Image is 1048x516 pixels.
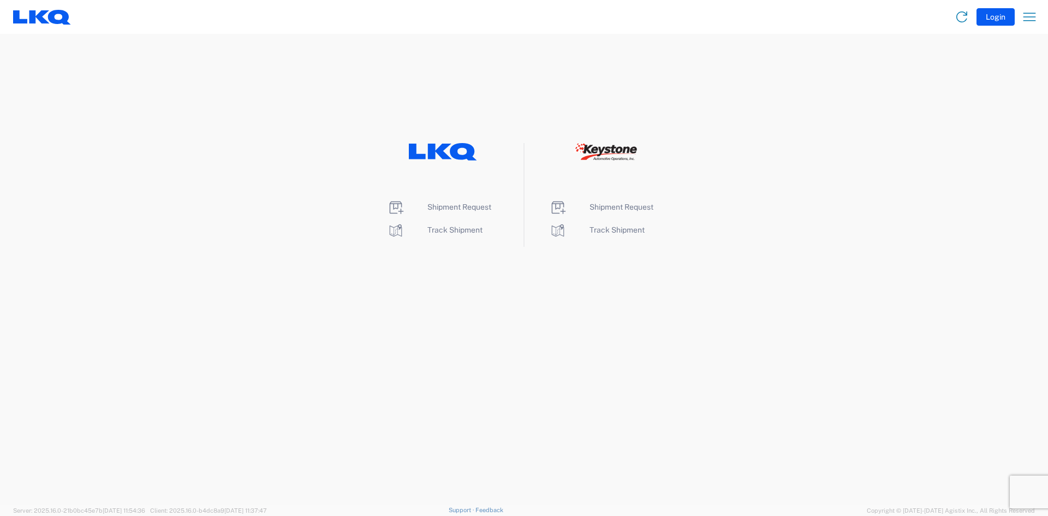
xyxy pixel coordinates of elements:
a: Feedback [475,507,503,513]
span: Server: 2025.16.0-21b0bc45e7b [13,507,145,514]
span: Track Shipment [427,226,483,234]
a: Shipment Request [549,203,653,211]
span: Client: 2025.16.0-b4dc8a9 [150,507,267,514]
span: Shipment Request [589,203,653,211]
a: Track Shipment [549,226,645,234]
a: Track Shipment [387,226,483,234]
span: [DATE] 11:54:36 [103,507,145,514]
span: [DATE] 11:37:47 [224,507,267,514]
a: Shipment Request [387,203,491,211]
span: Track Shipment [589,226,645,234]
span: Shipment Request [427,203,491,211]
span: Copyright © [DATE]-[DATE] Agistix Inc., All Rights Reserved [867,506,1035,515]
button: Login [976,8,1015,26]
a: Support [449,507,476,513]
